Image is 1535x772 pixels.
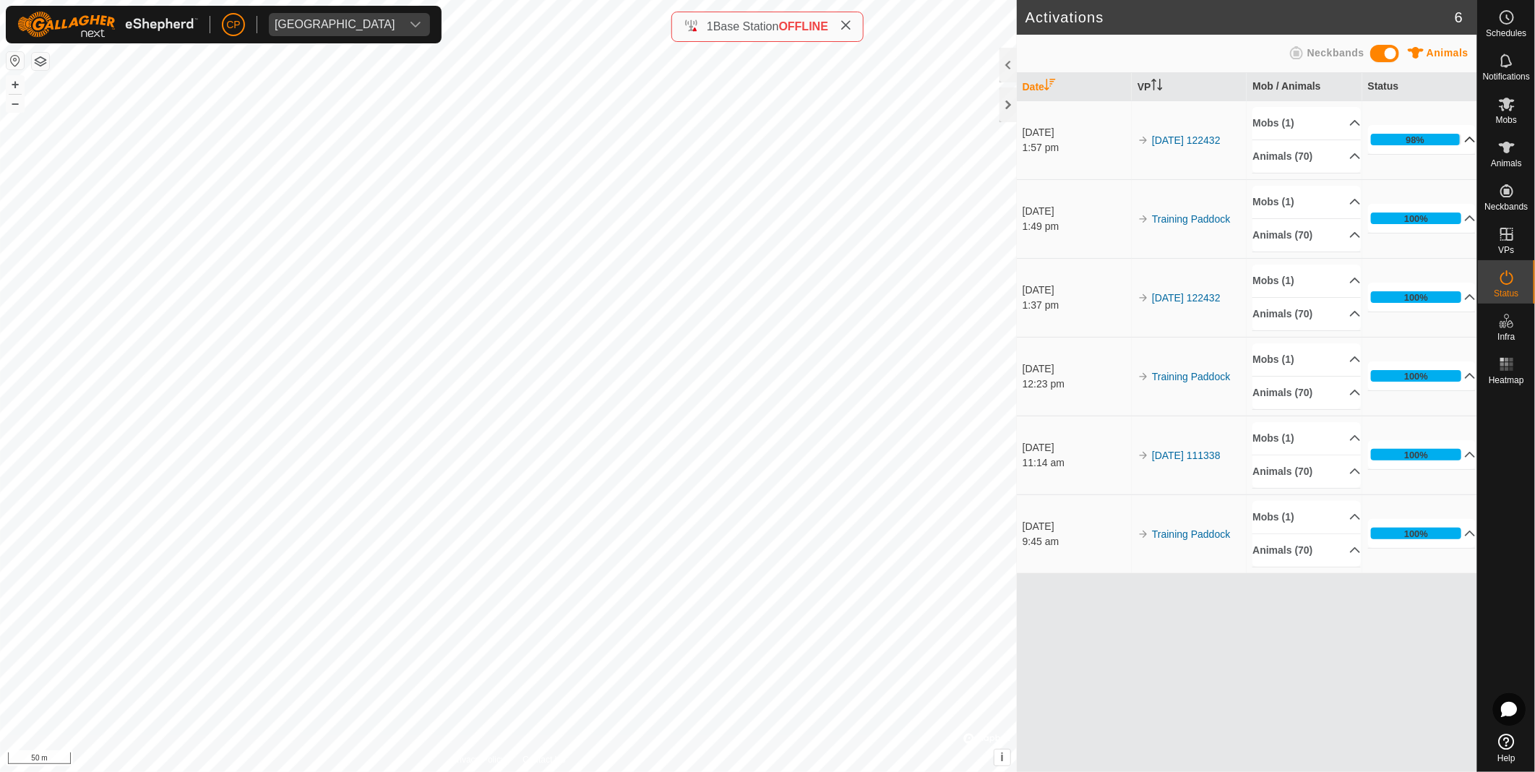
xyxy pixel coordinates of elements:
[1151,81,1163,93] p-sorticon: Activate to sort
[1484,202,1528,211] span: Neckbands
[1362,73,1477,101] th: Status
[1023,440,1131,455] div: [DATE]
[1252,107,1361,140] p-accordion-header: Mobs (1)
[1489,376,1524,385] span: Heatmap
[1001,751,1004,763] span: i
[1497,333,1515,341] span: Infra
[1368,361,1476,390] p-accordion-header: 100%
[1371,528,1462,539] div: 100%
[1252,219,1361,252] p-accordion-header: Animals (70)
[1023,283,1131,298] div: [DATE]
[779,20,828,33] span: OFFLINE
[1152,450,1221,461] a: [DATE] 111338
[1017,73,1132,101] th: Date
[707,20,713,33] span: 1
[1023,219,1131,234] div: 1:49 pm
[1404,448,1428,462] div: 100%
[1152,134,1221,146] a: [DATE] 122432
[32,53,49,70] button: Map Layers
[1252,343,1361,376] p-accordion-header: Mobs (1)
[1023,377,1131,392] div: 12:23 pm
[275,19,395,30] div: [GEOGRAPHIC_DATA]
[1486,29,1526,38] span: Schedules
[1138,213,1149,225] img: arrow
[17,12,198,38] img: Gallagher Logo
[1252,298,1361,330] p-accordion-header: Animals (70)
[1498,246,1514,254] span: VPs
[1368,519,1476,548] p-accordion-header: 100%
[401,13,430,36] div: dropdown trigger
[1138,371,1149,382] img: arrow
[1023,140,1131,155] div: 1:57 pm
[1138,528,1149,540] img: arrow
[1368,440,1476,469] p-accordion-header: 100%
[1252,455,1361,488] p-accordion-header: Animals (70)
[1252,422,1361,455] p-accordion-header: Mobs (1)
[1404,212,1428,226] div: 100%
[1252,377,1361,409] p-accordion-header: Animals (70)
[1023,534,1131,549] div: 9:45 am
[1427,47,1469,59] span: Animals
[1023,361,1131,377] div: [DATE]
[1496,116,1517,124] span: Mobs
[523,753,565,766] a: Contact Us
[1023,125,1131,140] div: [DATE]
[1371,134,1462,145] div: 98%
[1132,73,1247,101] th: VP
[226,17,240,33] span: CP
[1044,81,1056,93] p-sorticon: Activate to sort
[1026,9,1455,26] h2: Activations
[1371,370,1462,382] div: 100%
[1023,204,1131,219] div: [DATE]
[269,13,401,36] span: Manbulloo Station
[1023,298,1131,313] div: 1:37 pm
[1404,527,1428,541] div: 100%
[1307,47,1364,59] span: Neckbands
[1455,7,1463,28] span: 6
[1138,292,1149,304] img: arrow
[1371,291,1462,303] div: 100%
[713,20,779,33] span: Base Station
[451,753,505,766] a: Privacy Policy
[1252,534,1361,567] p-accordion-header: Animals (70)
[1371,449,1462,460] div: 100%
[7,52,24,69] button: Reset Map
[1252,501,1361,533] p-accordion-header: Mobs (1)
[1368,283,1476,312] p-accordion-header: 100%
[1368,204,1476,233] p-accordion-header: 100%
[1252,186,1361,218] p-accordion-header: Mobs (1)
[1138,450,1149,461] img: arrow
[1406,133,1424,147] div: 98%
[7,76,24,93] button: +
[1371,213,1462,224] div: 100%
[1368,125,1476,154] p-accordion-header: 98%
[1252,140,1361,173] p-accordion-header: Animals (70)
[1497,754,1515,763] span: Help
[1152,213,1230,225] a: Training Paddock
[1023,519,1131,534] div: [DATE]
[1478,728,1535,768] a: Help
[1138,134,1149,146] img: arrow
[1152,528,1230,540] a: Training Paddock
[1404,291,1428,304] div: 100%
[1023,455,1131,471] div: 11:14 am
[7,95,24,112] button: –
[1152,292,1221,304] a: [DATE] 122432
[1404,369,1428,383] div: 100%
[1483,72,1530,81] span: Notifications
[1252,265,1361,297] p-accordion-header: Mobs (1)
[1152,371,1230,382] a: Training Paddock
[1247,73,1362,101] th: Mob / Animals
[994,750,1010,765] button: i
[1491,159,1522,168] span: Animals
[1494,289,1518,298] span: Status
